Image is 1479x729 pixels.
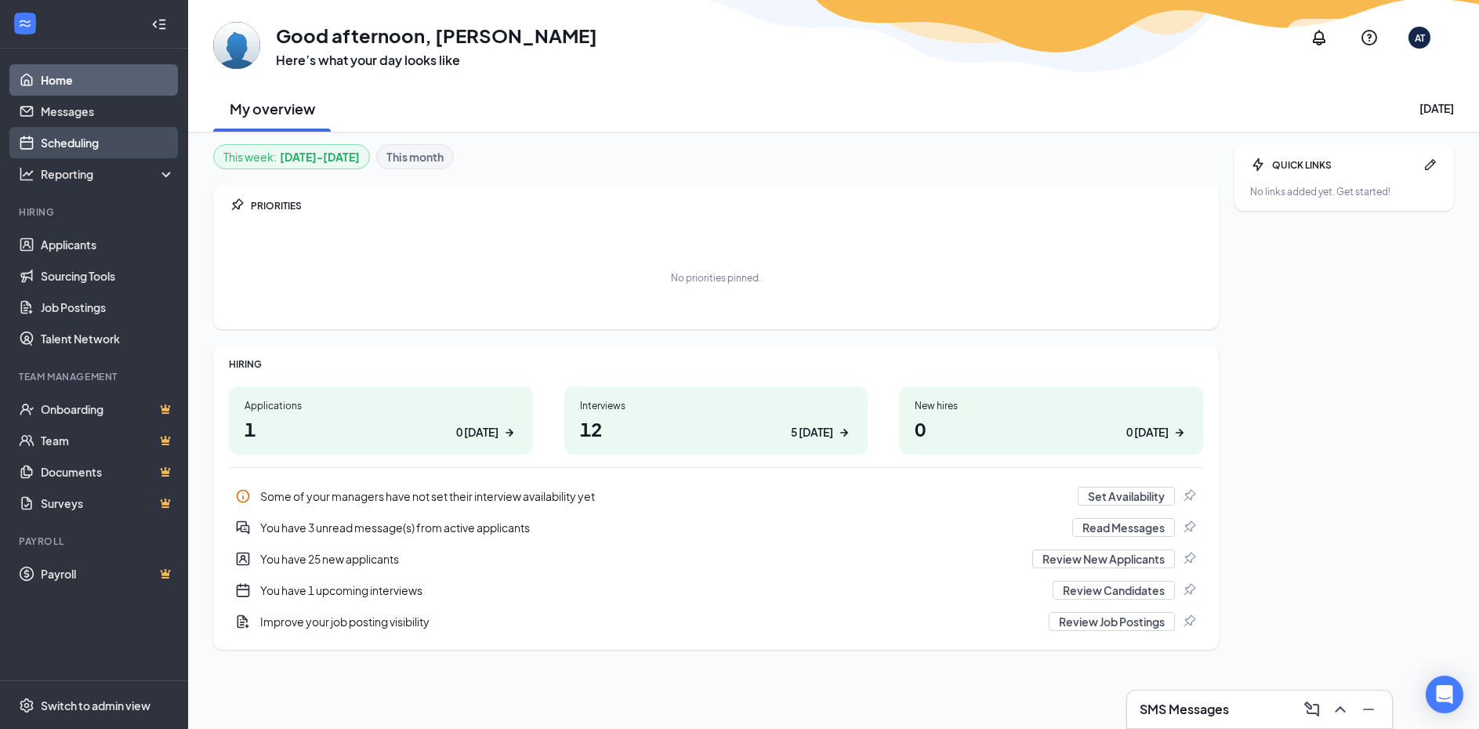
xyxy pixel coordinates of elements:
[41,166,176,182] div: Reporting
[229,481,1203,512] a: InfoSome of your managers have not set their interview availability yetSet AvailabilityPin
[229,543,1203,575] a: UserEntityYou have 25 new applicantsReview New ApplicantsPin
[41,558,175,589] a: PayrollCrown
[276,22,597,49] h1: Good afternoon, [PERSON_NAME]
[580,399,853,412] div: Interviews
[1298,697,1323,722] button: ComposeMessage
[251,199,1203,212] div: PRIORITIES
[245,399,517,412] div: Applications
[245,415,517,442] h1: 1
[1360,28,1379,47] svg: QuestionInfo
[564,386,868,455] a: Interviews125 [DATE]ArrowRight
[1181,614,1197,629] svg: Pin
[1359,700,1378,719] svg: Minimize
[671,271,761,285] div: No priorities pinned.
[1331,700,1350,719] svg: ChevronUp
[1049,612,1175,631] button: Review Job Postings
[19,370,172,383] div: Team Management
[1415,31,1425,45] div: AT
[17,16,33,31] svg: WorkstreamLogo
[456,424,498,441] div: 0 [DATE]
[41,96,175,127] a: Messages
[229,198,245,213] svg: Pin
[1032,549,1175,568] button: Review New Applicants
[41,488,175,519] a: SurveysCrown
[1053,581,1175,600] button: Review Candidates
[1181,582,1197,598] svg: Pin
[1250,185,1438,198] div: No links added yet. Get started!
[1250,157,1266,172] svg: Bolt
[235,582,251,598] svg: CalendarNew
[41,425,175,456] a: TeamCrown
[1326,697,1351,722] button: ChevronUp
[260,551,1023,567] div: You have 25 new applicants
[915,399,1187,412] div: New hires
[229,512,1203,543] div: You have 3 unread message(s) from active applicants
[260,582,1043,598] div: You have 1 upcoming interviews
[41,698,150,713] div: Switch to admin view
[260,488,1068,504] div: Some of your managers have not set their interview availability yet
[1419,100,1454,116] div: [DATE]
[19,698,34,713] svg: Settings
[41,394,175,425] a: OnboardingCrown
[1072,518,1175,537] button: Read Messages
[1181,551,1197,567] svg: Pin
[229,575,1203,606] a: CalendarNewYou have 1 upcoming interviewsReview CandidatesPin
[1181,520,1197,535] svg: Pin
[260,520,1063,535] div: You have 3 unread message(s) from active applicants
[229,386,533,455] a: Applications10 [DATE]ArrowRight
[41,260,175,292] a: Sourcing Tools
[229,357,1203,371] div: HIRING
[915,415,1187,442] h1: 0
[19,166,34,182] svg: Analysis
[229,575,1203,606] div: You have 1 upcoming interviews
[229,512,1203,543] a: DoubleChatActiveYou have 3 unread message(s) from active applicantsRead MessagesPin
[260,614,1039,629] div: Improve your job posting visibility
[1426,676,1463,713] div: Open Intercom Messenger
[235,520,251,535] svg: DoubleChatActive
[1423,157,1438,172] svg: Pen
[1272,158,1416,172] div: QUICK LINKS
[580,415,853,442] h1: 12
[1181,488,1197,504] svg: Pin
[386,148,444,165] b: This month
[1126,424,1169,441] div: 0 [DATE]
[229,606,1203,637] a: DocumentAddImprove your job posting visibilityReview Job PostingsPin
[229,543,1203,575] div: You have 25 new applicants
[19,205,172,219] div: Hiring
[1078,487,1175,506] button: Set Availability
[235,488,251,504] svg: Info
[41,456,175,488] a: DocumentsCrown
[41,323,175,354] a: Talent Network
[41,229,175,260] a: Applicants
[235,551,251,567] svg: UserEntity
[151,16,167,32] svg: Collapse
[280,148,360,165] b: [DATE] - [DATE]
[836,425,852,441] svg: ArrowRight
[223,148,360,165] div: This week :
[1172,425,1187,441] svg: ArrowRight
[41,64,175,96] a: Home
[229,481,1203,512] div: Some of your managers have not set their interview availability yet
[1140,701,1229,718] h3: SMS Messages
[213,22,260,69] img: Allison Turner
[230,99,315,118] h2: My overview
[41,127,175,158] a: Scheduling
[229,606,1203,637] div: Improve your job posting visibility
[1310,28,1329,47] svg: Notifications
[235,614,251,629] svg: DocumentAdd
[276,52,597,69] h3: Here’s what your day looks like
[19,535,172,548] div: Payroll
[791,424,833,441] div: 5 [DATE]
[41,292,175,323] a: Job Postings
[502,425,517,441] svg: ArrowRight
[899,386,1203,455] a: New hires00 [DATE]ArrowRight
[1354,697,1379,722] button: Minimize
[1303,700,1321,719] svg: ComposeMessage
